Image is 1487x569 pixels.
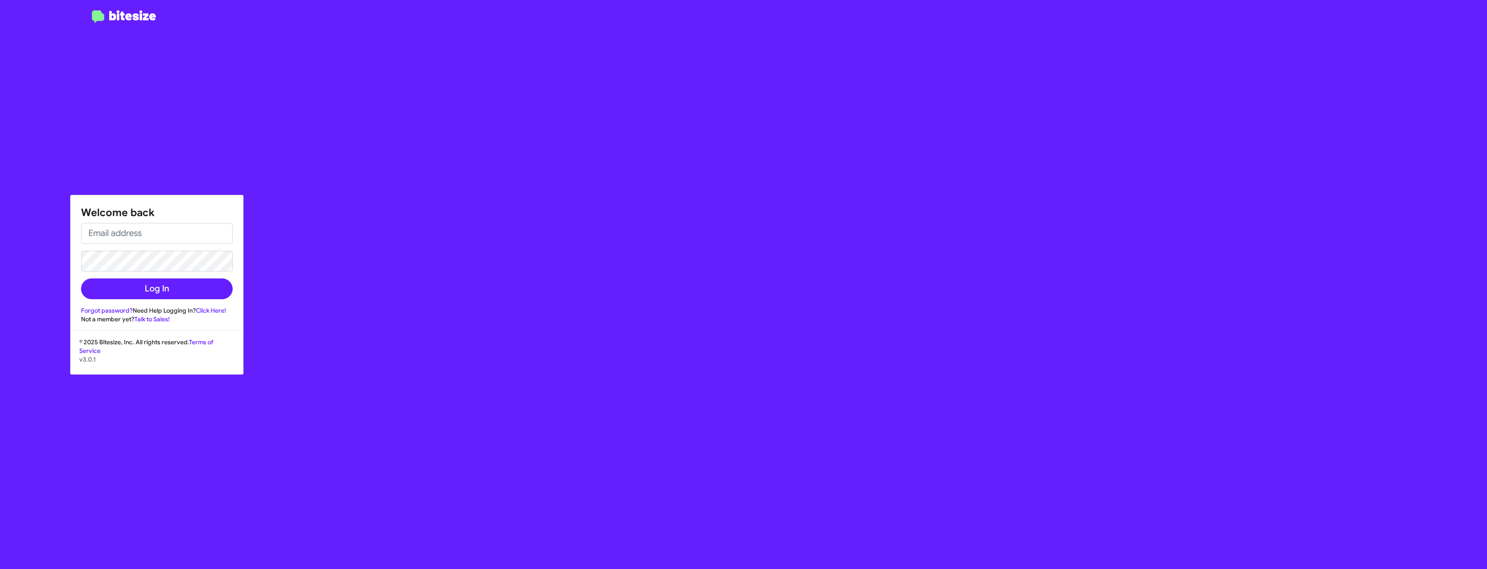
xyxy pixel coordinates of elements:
[81,307,133,314] a: Forgot password?
[79,338,213,355] a: Terms of Service
[81,206,233,220] h1: Welcome back
[196,307,226,314] a: Click Here!
[81,223,233,244] input: Email address
[71,338,243,374] div: © 2025 Bitesize, Inc. All rights reserved.
[81,315,233,323] div: Not a member yet?
[81,306,233,315] div: Need Help Logging In?
[134,315,170,323] a: Talk to Sales!
[81,278,233,299] button: Log In
[79,355,234,364] p: v3.0.1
